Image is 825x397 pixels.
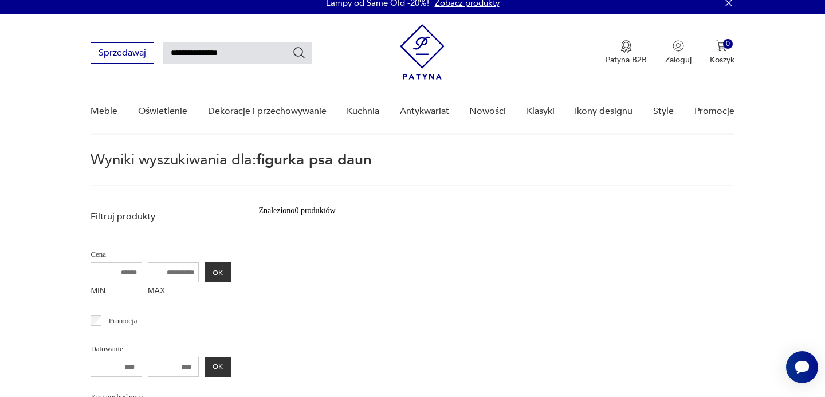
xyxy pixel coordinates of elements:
[258,205,335,217] div: Znaleziono 0 produktów
[606,40,647,65] a: Ikona medaluPatyna B2B
[208,89,327,133] a: Dekoracje i przechowywanie
[694,89,734,133] a: Promocje
[673,40,684,52] img: Ikonka użytkownika
[91,42,154,64] button: Sprzedawaj
[205,262,231,282] button: OK
[665,54,692,65] p: Zaloguj
[91,89,117,133] a: Meble
[256,150,372,170] span: figurka psa daun
[205,357,231,377] button: OK
[527,89,555,133] a: Klasyki
[109,315,137,327] p: Promocja
[91,282,142,301] label: MIN
[400,24,445,80] img: Patyna - sklep z meblami i dekoracjami vintage
[469,89,506,133] a: Nowości
[91,153,734,186] p: Wyniki wyszukiwania dla:
[347,89,379,133] a: Kuchnia
[91,343,231,355] p: Datowanie
[665,40,692,65] button: Zaloguj
[138,89,187,133] a: Oświetlenie
[786,351,818,383] iframe: Smartsupp widget button
[620,40,632,53] img: Ikona medalu
[606,40,647,65] button: Patyna B2B
[710,40,734,65] button: 0Koszyk
[710,54,734,65] p: Koszyk
[292,46,306,60] button: Szukaj
[653,89,674,133] a: Style
[148,282,199,301] label: MAX
[91,210,231,223] p: Filtruj produkty
[606,54,647,65] p: Patyna B2B
[91,248,231,261] p: Cena
[575,89,632,133] a: Ikony designu
[716,40,728,52] img: Ikona koszyka
[400,89,449,133] a: Antykwariat
[723,39,733,49] div: 0
[91,50,154,58] a: Sprzedawaj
